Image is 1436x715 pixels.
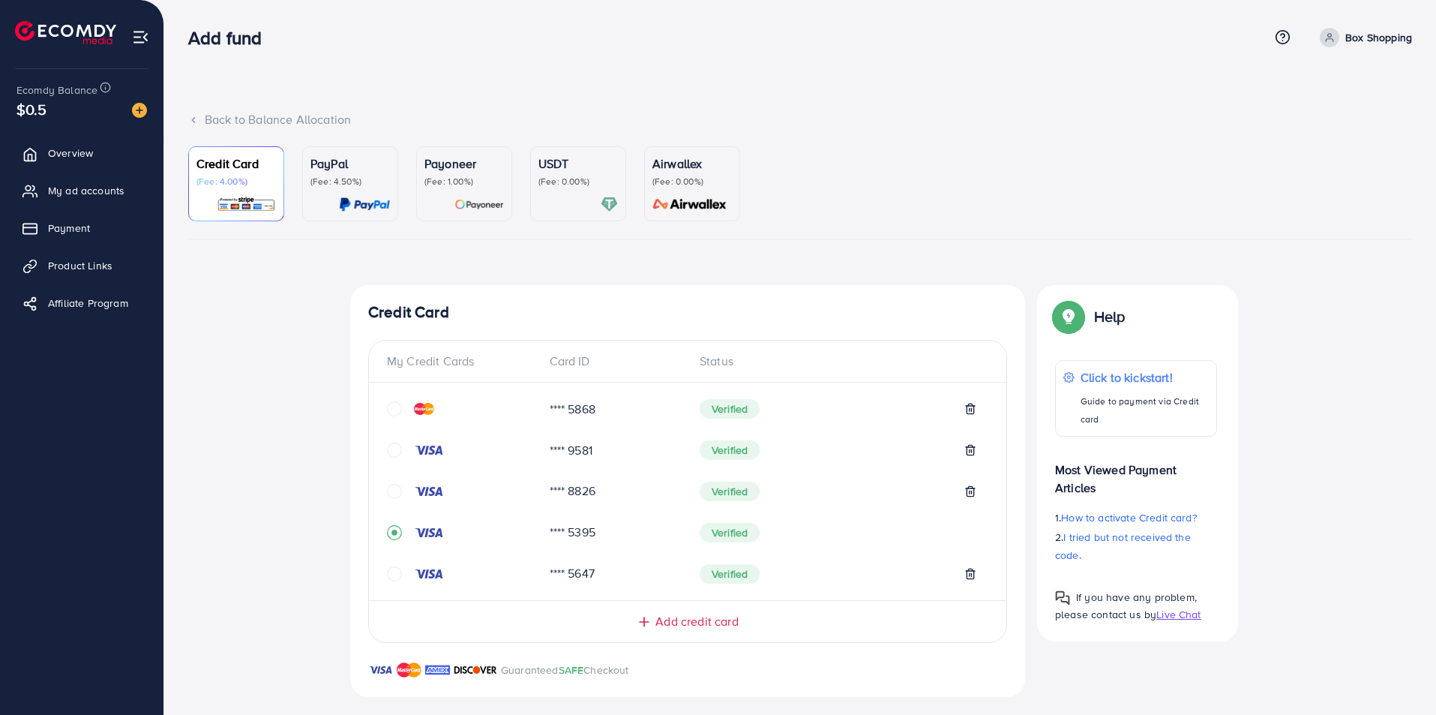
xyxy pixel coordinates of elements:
span: Overview [48,146,93,161]
p: PayPal [310,155,390,173]
a: Affiliate Program [11,288,152,318]
a: My ad accounts [11,176,152,206]
div: My Credit Cards [387,353,538,370]
img: Popup guide [1055,303,1082,330]
p: (Fee: 4.50%) [310,176,390,188]
svg: circle [387,484,402,499]
div: Back to Balance Allocation [188,111,1412,128]
img: card [217,196,276,213]
span: Live Chat [1156,607,1201,622]
span: Payment [48,221,90,236]
p: Guide to payment via Credit card [1081,392,1209,428]
span: If you have any problem, please contact us by [1055,590,1197,622]
p: Box Shopping [1345,29,1412,47]
a: Product Links [11,251,152,281]
p: (Fee: 4.00%) [196,176,276,188]
a: Payment [11,213,152,243]
img: credit [414,485,444,497]
img: credit [414,527,444,539]
p: 1. [1055,509,1217,527]
a: Box Shopping [1314,28,1412,47]
p: USDT [538,155,618,173]
span: Affiliate Program [48,296,128,311]
p: 2. [1055,528,1217,564]
img: brand [425,661,450,679]
img: Popup guide [1055,590,1070,605]
span: My ad accounts [48,183,124,198]
div: Card ID [538,353,688,370]
p: Click to kickstart! [1081,368,1209,386]
svg: circle [387,443,402,458]
img: brand [397,661,421,679]
span: How to activate Credit card? [1061,510,1196,525]
img: brand [454,661,497,679]
img: logo [15,21,116,44]
span: Product Links [48,258,112,273]
img: card [648,196,732,213]
span: Verified [700,523,760,542]
span: Verified [700,399,760,419]
span: Verified [700,482,760,501]
p: Credit Card [196,155,276,173]
span: SAFE [559,662,584,677]
img: card [339,196,390,213]
h3: Add fund [188,27,274,49]
span: Verified [700,440,760,460]
div: Status [688,353,988,370]
img: credit [414,444,444,456]
p: (Fee: 0.00%) [538,176,618,188]
svg: record circle [387,525,402,540]
img: card [601,196,618,213]
svg: circle [387,401,402,416]
span: I tried but not received the code. [1055,530,1191,563]
span: Add credit card [655,613,738,630]
img: credit [414,403,434,415]
span: $0.5 [16,98,47,120]
img: card [454,196,504,213]
a: Overview [11,138,152,168]
p: Payoneer [424,155,504,173]
p: (Fee: 1.00%) [424,176,504,188]
img: image [132,103,147,118]
p: Airwallex [652,155,732,173]
p: Help [1094,308,1126,326]
p: Guaranteed Checkout [501,661,629,679]
iframe: Chat [1372,647,1425,704]
span: Ecomdy Balance [16,83,97,98]
img: menu [132,29,149,46]
p: Most Viewed Payment Articles [1055,449,1217,497]
img: brand [368,661,393,679]
h4: Credit Card [368,303,1007,322]
svg: circle [387,566,402,581]
span: Verified [700,564,760,584]
p: (Fee: 0.00%) [652,176,732,188]
img: credit [414,568,444,580]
